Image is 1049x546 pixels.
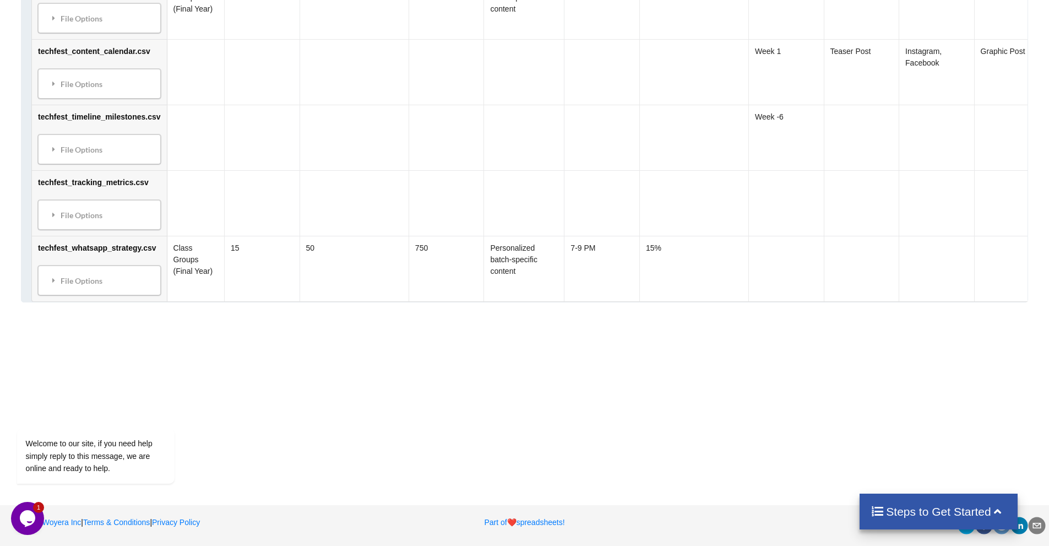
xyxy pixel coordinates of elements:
[871,505,1007,518] h4: Steps to Get Started
[12,518,81,527] a: 2025Woyera Inc
[224,236,300,301] td: 15
[824,39,899,105] td: Teaser Post
[83,518,150,527] a: Terms & Conditions
[484,236,564,301] td: Personalized batch-specific content
[41,72,157,95] div: File Options
[41,7,157,30] div: File Options
[152,518,200,527] a: Privacy Policy
[899,39,974,105] td: Instagram, Facebook
[32,105,167,170] td: techfest_timeline_milestones.csv
[41,138,157,161] div: File Options
[300,236,409,301] td: 50
[167,236,224,301] td: Class Groups (Final Year)
[12,517,344,528] p: | |
[41,269,157,292] div: File Options
[409,236,484,301] td: 750
[1010,517,1028,534] div: linkedin
[507,518,517,527] span: heart
[32,236,167,301] td: techfest_whatsapp_strategy.csv
[748,39,824,105] td: Week 1
[748,105,824,170] td: Week -6
[41,203,157,226] div: File Options
[564,236,640,301] td: 7-9 PM
[11,502,46,535] iframe: chat widget
[32,39,167,105] td: techfest_content_calendar.csv
[32,170,167,236] td: techfest_tracking_metrics.csv
[11,329,209,496] iframe: chat widget
[484,518,564,527] a: Part ofheartspreadsheets!
[639,236,748,301] td: 15%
